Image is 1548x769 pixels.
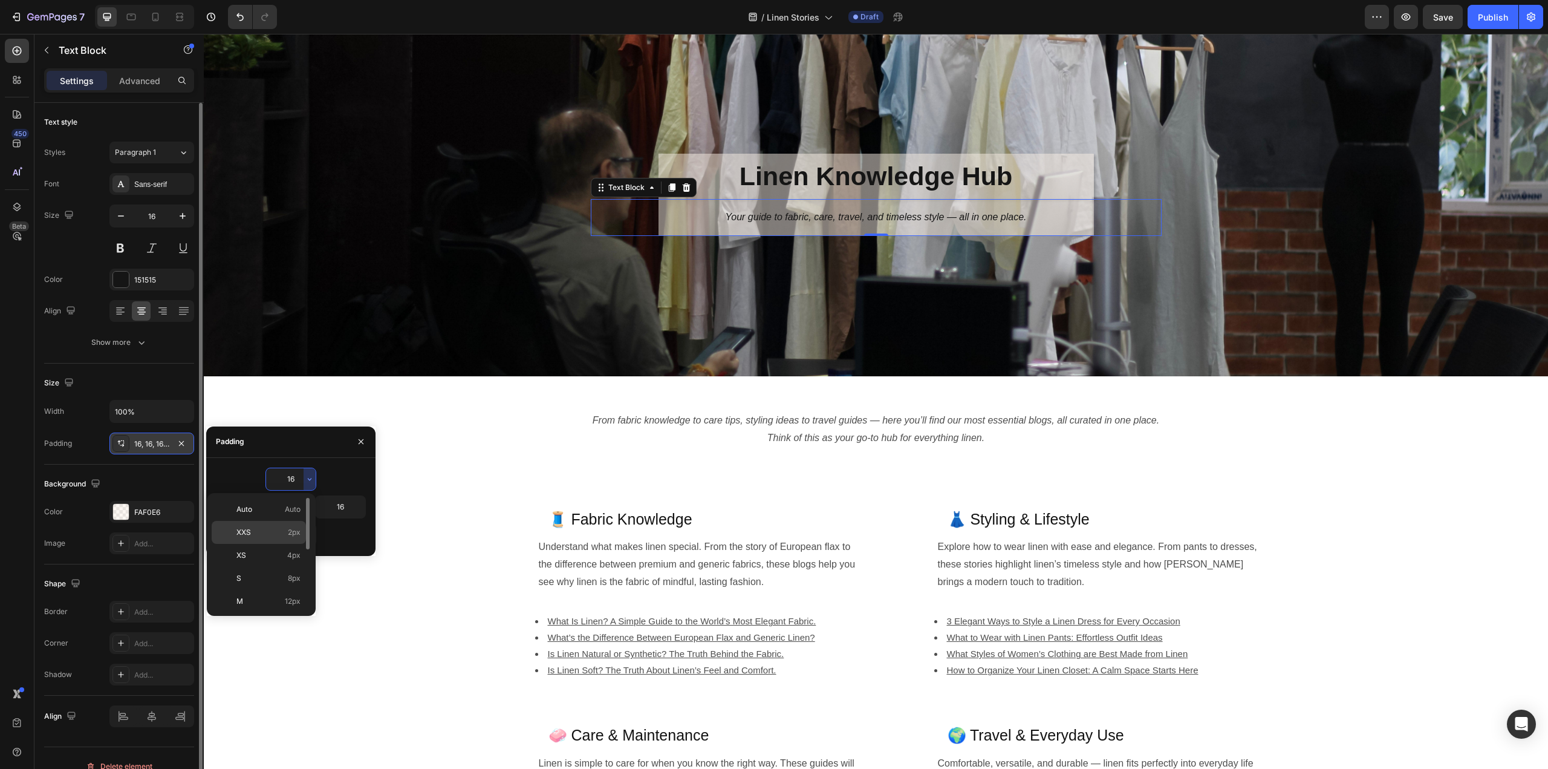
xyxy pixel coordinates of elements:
[288,527,301,538] span: 2px
[134,670,191,681] div: Add...
[389,381,955,391] i: From fabric knowledge to care tips, styling ideas to travel guides — here you’ll find our most es...
[44,576,83,592] div: Shape
[266,468,316,490] input: Auto
[44,332,194,353] button: Show more
[44,506,63,517] div: Color
[767,11,819,24] span: Linen Stories
[44,406,64,417] div: Width
[344,615,580,625] a: Is Linen Natural or Synthetic? The Truth Behind the Fabric.
[1468,5,1518,29] button: Publish
[343,690,670,713] h2: 🧼 Care & Maintenance
[285,596,301,607] span: 12px
[204,34,1548,769] iframe: Design area
[860,11,879,22] span: Draft
[79,10,85,24] p: 7
[110,401,193,422] input: Auto
[743,598,959,609] a: What to Wear with Linen Pants: Effortless Outfit Ideas
[743,474,1069,497] h2: 👗 Styling & Lifestyle
[402,148,443,159] div: Text Block
[1478,11,1508,24] div: Publish
[44,476,103,492] div: Background
[44,538,65,549] div: Image
[60,74,94,87] p: Settings
[316,496,365,518] input: Auto
[344,631,573,641] a: Is Linen Soft? The Truth About Linen’s Feel and Comfort.
[287,550,301,561] span: 4px
[216,436,244,447] div: Padding
[761,11,764,24] span: /
[344,598,611,609] a: What’s the Difference Between European Flax and Generic Linen?
[134,507,191,518] div: FAF0E6
[743,631,995,641] a: How to Organize Your Linen Closet: A Calm Space Starts Here
[743,582,977,592] a: 3 Elegant Ways to Style a Linen Dress for Every Occasion
[335,505,659,557] p: Understand what makes linen special. From the story of European flax to the difference between pr...
[521,178,822,188] i: Your guide to fabric, care, travel, and timeless style — all in one place.
[564,399,781,409] i: Think of this as your go-to hub for everything linen.
[11,129,29,139] div: 450
[115,147,156,158] span: Paragraph 1
[134,538,191,549] div: Add...
[44,438,72,449] div: Padding
[44,303,78,319] div: Align
[236,550,246,561] span: XS
[236,573,241,584] span: S
[44,669,72,680] div: Shadow
[59,43,161,57] p: Text Block
[44,208,76,224] div: Size
[44,147,65,158] div: Styles
[44,117,77,128] div: Text style
[9,221,29,231] div: Beta
[44,178,59,189] div: Font
[44,375,76,391] div: Size
[134,275,191,286] div: 151515
[743,690,1069,713] h2: 🌍 Travel & Everyday Use
[44,638,68,649] div: Corner
[44,606,68,617] div: Border
[109,142,194,163] button: Paragraph 1
[91,336,148,349] div: Show more
[134,179,191,190] div: Sans-serif
[743,615,984,625] a: What Styles of Women’s Clothing are Best Made from Linen
[288,573,301,584] span: 8px
[343,474,670,497] h2: 🧵 Fabric Knowledge
[134,607,191,618] div: Add...
[236,504,252,515] span: Auto
[285,504,301,515] span: Auto
[1423,5,1463,29] button: Save
[134,439,169,450] div: 16, 16, 16, 16
[44,274,63,285] div: Color
[734,505,1058,557] p: Explore how to wear linen with ease and elegance. From pants to dresses, these stories highlight ...
[134,638,191,649] div: Add...
[236,527,251,538] span: XXS
[119,74,160,87] p: Advanced
[1433,12,1453,22] span: Save
[5,5,90,29] button: 7
[1507,710,1536,739] div: Open Intercom Messenger
[536,128,808,157] strong: Linen Knowledge Hub
[228,5,277,29] div: Undo/Redo
[44,708,79,725] div: Align
[236,596,243,607] span: M
[344,582,613,592] a: What Is Linen? A Simple Guide to the World’s Most Elegant Fabric.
